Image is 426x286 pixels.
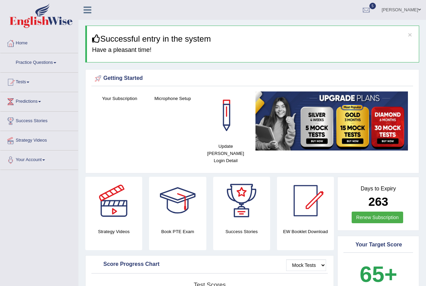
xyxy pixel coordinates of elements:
h4: Strategy Videos [85,228,142,235]
a: Predictions [0,92,78,109]
a: Practice Questions [0,53,78,70]
div: Score Progress Chart [93,259,326,270]
a: Your Account [0,151,78,168]
h4: Book PTE Exam [149,228,206,235]
button: × [408,31,412,38]
a: Strategy Videos [0,131,78,148]
b: 263 [368,195,388,208]
h4: Success Stories [213,228,270,235]
div: Your Target Score [345,240,411,250]
span: 5 [369,3,376,9]
a: Renew Subscription [352,212,403,223]
h4: Days to Expiry [345,186,411,192]
a: Success Stories [0,112,78,129]
a: Tests [0,73,78,90]
h4: EW Booklet Download [277,228,334,235]
h4: Have a pleasant time! [92,47,414,54]
h4: Update [PERSON_NAME] Login Detail [203,143,249,164]
h3: Successful entry in the system [92,34,414,43]
div: Getting Started [93,73,411,84]
h4: Your Subscription [97,95,143,102]
h4: Microphone Setup [149,95,195,102]
a: Home [0,34,78,51]
img: small5.jpg [255,91,408,151]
